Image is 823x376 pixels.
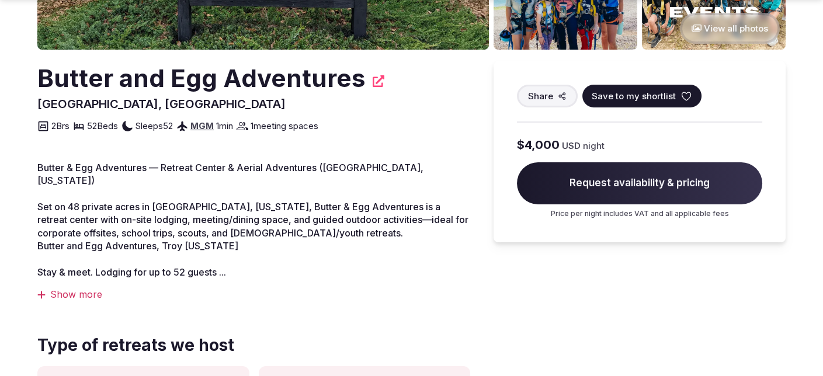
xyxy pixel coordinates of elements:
span: Butter & Egg Adventures — Retreat Center & Aerial Adventures ([GEOGRAPHIC_DATA], [US_STATE]) [37,162,423,186]
button: Share [517,85,578,107]
span: USD [562,140,581,152]
span: Share [528,90,553,102]
span: Set on 48 private acres in [GEOGRAPHIC_DATA], [US_STATE], Butter & Egg Adventures is a retreat ce... [37,201,468,239]
span: Butter and Egg Adventures, Troy [US_STATE] [37,240,238,252]
span: Request availability & pricing [517,162,762,204]
span: Stay & meet. Lodging for up to 52 guests ... [37,266,226,278]
h2: Butter and Egg Adventures [37,61,366,96]
span: Save to my shortlist [592,90,676,102]
button: Save to my shortlist [582,85,702,107]
span: 2 Brs [51,120,70,132]
button: View all photos [680,13,780,44]
span: Type of retreats we host [37,334,234,357]
span: 1 meeting spaces [251,120,318,132]
div: Show more [37,288,470,301]
a: MGM [190,120,214,131]
span: 1 min [216,120,233,132]
span: night [583,140,605,152]
p: Price per night includes VAT and all applicable fees [517,209,762,219]
span: [GEOGRAPHIC_DATA], [GEOGRAPHIC_DATA] [37,97,286,111]
span: Sleeps 52 [136,120,173,132]
span: $4,000 [517,137,560,153]
span: 52 Beds [87,120,118,132]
